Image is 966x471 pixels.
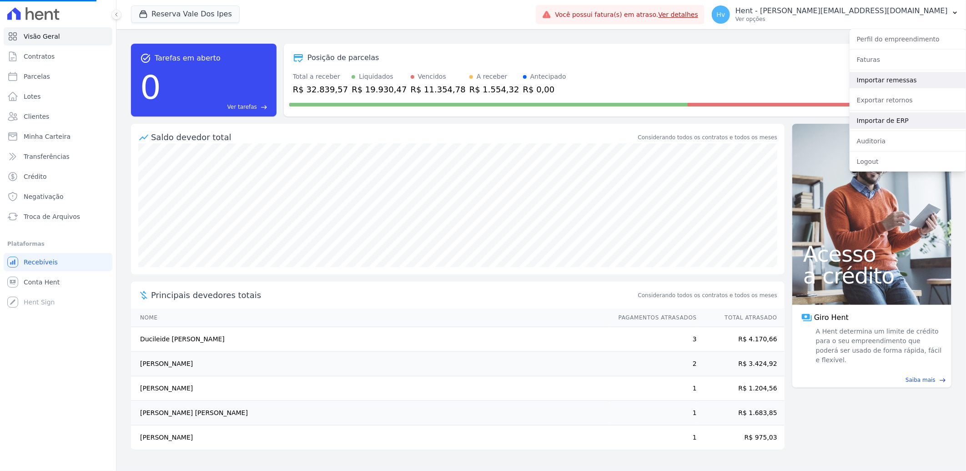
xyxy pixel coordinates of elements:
[4,187,112,206] a: Negativação
[24,258,58,267] span: Recebíveis
[261,104,267,111] span: east
[850,31,966,47] a: Perfil do empreendimento
[411,83,466,96] div: R$ 11.354,78
[814,327,942,365] span: A Hent determina um limite de crédito para o seu empreendimento que poderá ser usado de forma ráp...
[704,2,966,27] button: Hv Hent - [PERSON_NAME][EMAIL_ADDRESS][DOMAIN_NAME] Ver opções
[610,376,697,401] td: 1
[4,27,112,46] a: Visão Geral
[151,289,636,301] span: Principais devedores totais
[735,6,948,15] p: Hent - [PERSON_NAME][EMAIL_ADDRESS][DOMAIN_NAME]
[151,131,636,143] div: Saldo devedor total
[131,327,610,352] td: Ducileide [PERSON_NAME]
[469,83,519,96] div: R$ 1.554,32
[814,312,849,323] span: Giro Hent
[697,401,785,425] td: R$ 1.683,85
[359,72,393,81] div: Liquidados
[131,376,610,401] td: [PERSON_NAME]
[4,147,112,166] a: Transferências
[155,53,221,64] span: Tarefas em aberto
[638,291,777,299] span: Considerando todos os contratos e todos os meses
[610,327,697,352] td: 3
[24,52,55,61] span: Contratos
[850,92,966,108] a: Exportar retornos
[140,64,161,111] div: 0
[735,15,948,23] p: Ver opções
[4,253,112,271] a: Recebíveis
[131,309,610,327] th: Nome
[610,425,697,450] td: 1
[850,51,966,68] a: Faturas
[4,67,112,86] a: Parcelas
[140,53,151,64] span: task_alt
[697,376,785,401] td: R$ 1.204,56
[477,72,508,81] div: A receber
[638,133,777,142] div: Considerando todos os contratos e todos os meses
[717,11,725,18] span: Hv
[697,425,785,450] td: R$ 975,03
[131,5,240,23] button: Reserva Vale Dos Ipes
[7,238,109,249] div: Plataformas
[4,127,112,146] a: Minha Carteira
[293,72,348,81] div: Total a receber
[4,47,112,66] a: Contratos
[4,273,112,291] a: Conta Hent
[4,167,112,186] a: Crédito
[610,401,697,425] td: 1
[803,265,941,287] span: a crédito
[307,52,379,63] div: Posição de parcelas
[24,132,70,141] span: Minha Carteira
[24,32,60,41] span: Visão Geral
[24,72,50,81] span: Parcelas
[131,401,610,425] td: [PERSON_NAME] [PERSON_NAME]
[850,153,966,170] a: Logout
[555,10,698,20] span: Você possui fatura(s) em atraso.
[659,11,699,18] a: Ver detalhes
[523,83,566,96] div: R$ 0,00
[165,103,267,111] a: Ver tarefas east
[4,87,112,106] a: Lotes
[697,309,785,327] th: Total Atrasado
[850,112,966,129] a: Importar de ERP
[24,152,70,161] span: Transferências
[4,107,112,126] a: Clientes
[24,192,64,201] span: Negativação
[24,278,60,287] span: Conta Hent
[697,327,785,352] td: R$ 4.170,66
[418,72,446,81] div: Vencidos
[530,72,566,81] div: Antecipado
[803,243,941,265] span: Acesso
[352,83,407,96] div: R$ 19.930,47
[131,352,610,376] td: [PERSON_NAME]
[293,83,348,96] div: R$ 32.839,57
[131,425,610,450] td: [PERSON_NAME]
[798,376,946,384] a: Saiba mais east
[850,133,966,149] a: Auditoria
[4,208,112,226] a: Troca de Arquivos
[697,352,785,376] td: R$ 3.424,92
[24,212,80,221] span: Troca de Arquivos
[24,112,49,121] span: Clientes
[939,377,946,384] span: east
[24,92,41,101] span: Lotes
[610,352,697,376] td: 2
[610,309,697,327] th: Pagamentos Atrasados
[906,376,936,384] span: Saiba mais
[24,172,47,181] span: Crédito
[227,103,257,111] span: Ver tarefas
[850,72,966,88] a: Importar remessas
